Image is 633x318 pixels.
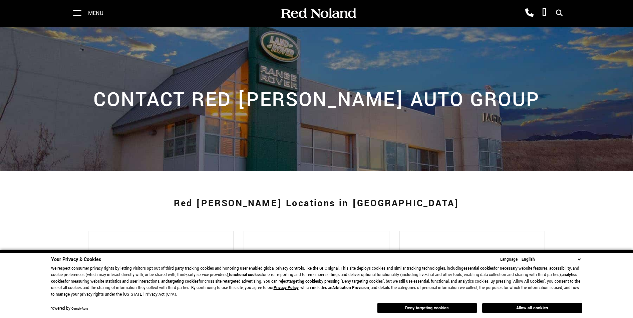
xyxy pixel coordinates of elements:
[71,307,88,311] a: ComplyAuto
[49,307,88,311] div: Powered by
[229,272,262,278] strong: functional cookies
[377,303,477,313] button: Deny targeting cookies
[250,244,383,288] a: Red [PERSON_NAME] INEOS Grenadier
[332,285,369,291] strong: Arbitration Provision
[406,244,539,288] a: Red [PERSON_NAME] INFINITI
[88,190,545,217] h1: Red [PERSON_NAME] Locations in [GEOGRAPHIC_DATA]
[500,257,519,262] div: Language:
[280,8,357,19] img: Red Noland Auto Group
[288,279,319,284] strong: targeting cookies
[482,303,582,313] button: Allow all cookies
[51,256,101,263] span: Your Privacy & Cookies
[95,244,227,288] a: Red [PERSON_NAME] Cadillac
[88,84,545,114] h2: Contact Red [PERSON_NAME] Auto Group
[51,265,582,298] p: We respect consumer privacy rights by letting visitors opt out of third-party tracking cookies an...
[463,266,494,271] strong: essential cookies
[168,279,199,284] strong: targeting cookies
[520,256,582,263] select: Language Select
[274,285,299,291] a: Privacy Policy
